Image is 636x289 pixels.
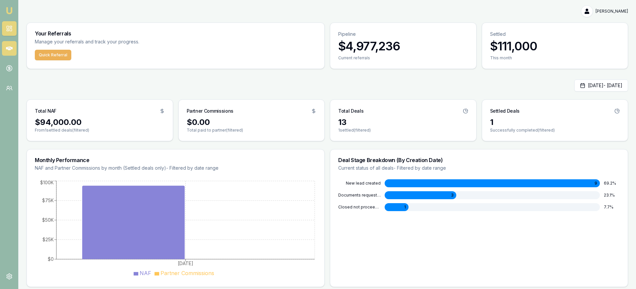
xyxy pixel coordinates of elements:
span: NAF [140,270,151,276]
p: Successfully completed (filtered) [490,128,620,133]
h3: Settled Deals [490,108,520,114]
p: Pipeline [338,31,468,37]
div: DOCUMENTS REQUESTED FROM CLIENT [338,193,381,198]
p: Settled [490,31,620,37]
p: 1 settled (filtered) [338,128,468,133]
button: [DATE]- [DATE] [574,80,628,91]
button: Quick Referral [35,50,71,60]
h3: Total Deals [338,108,363,114]
div: 13 [338,117,468,128]
p: Total paid to partner (filtered) [187,128,317,133]
div: 1 [490,117,620,128]
h3: Total NAF [35,108,56,114]
span: [PERSON_NAME] [596,9,628,14]
p: Manage your referrals and track your progress. [35,38,205,46]
p: Current status of all deals - Filtered by date range [338,165,620,171]
tspan: [DATE] [178,260,193,266]
div: 7.7 % [604,204,620,210]
h3: $111,000 [490,39,620,53]
tspan: $50K [42,217,54,223]
span: 9 [595,181,597,186]
div: $94,000.00 [35,117,165,128]
p: NAF and Partner Commissions by month (Settled deals only) - Filtered by date range [35,165,316,171]
div: $0.00 [187,117,317,128]
h3: Partner Commissions [187,108,233,114]
div: NEW LEAD CREATED [338,181,381,186]
tspan: $100K [40,180,54,185]
div: 69.2 % [604,181,620,186]
span: Partner Commissions [160,270,214,276]
h3: Monthly Performance [35,157,316,163]
div: 23.1 % [604,193,620,198]
h3: Deal Stage Breakdown (By Creation Date) [338,157,620,163]
tspan: $0 [48,256,54,262]
img: emu-icon-u.png [5,7,13,15]
h3: Your Referrals [35,31,316,36]
p: From 1 settled deals (filtered) [35,128,165,133]
span: 3 [451,193,454,198]
div: Current referrals [338,55,468,61]
div: CLOSED NOT PROCEEDING [338,204,381,210]
tspan: $75K [42,198,54,203]
span: 1 [404,204,406,210]
tspan: $25K [42,237,54,242]
div: This month [490,55,620,61]
h3: $4,977,236 [338,39,468,53]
